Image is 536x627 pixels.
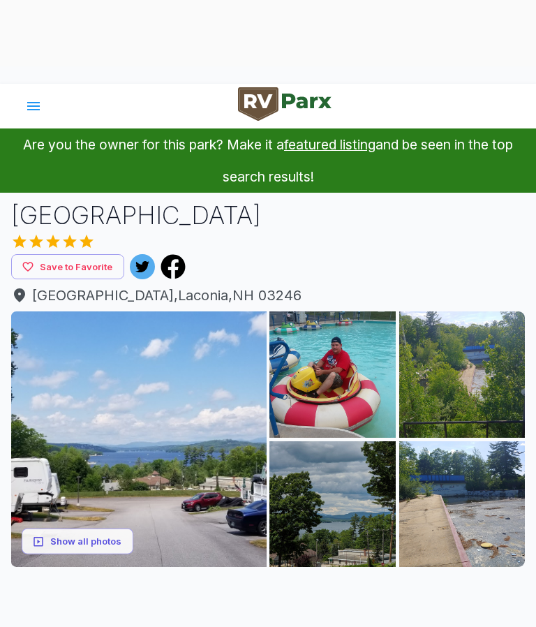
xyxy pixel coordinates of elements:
img: AAcXr8rw2wnpzkjtxAy88j0RqnJgwFYC4joEpT07fHGhVPpdPg1ei9_hZIA29veb2BOKIH1T7bL__MgWhOuwnkCcyLuCdW4fA... [11,311,267,567]
button: Show all photos [22,529,133,554]
button: Save to Favorite [11,254,124,280]
p: Are you the owner for this park? Make it a and be seen in the top search results! [17,128,519,193]
img: AAcXr8qUD4lMoFSPQzN5KZSWy-_aGGK0XjME2R-qKU5cohSoIb9ZFHR3GJ0AXe1CY08W59xPsowKk_4G0mXl1_jLw9zFGloiS... [269,441,395,567]
button: account of current user [17,89,50,123]
img: RVParx Logo [238,87,332,121]
a: featured listing [284,136,375,153]
img: AAcXr8oOxLzIPsdMCu5J9dbLkfYGm9UT6LMPyIQGjxpXPNxa-IhZ8ffGyTyU3oCSC4UV6877muuu23s76Qwv14ETDSiszjYg6... [269,311,395,437]
img: AAcXr8pe2v8aHEX7hRnTGZ1prslx2YVYpKkt5122Ji5YdqTRfoIJrgTB9ndJQ083fGcqP7Upa9iM1oGtkYjC1ize-6BouHCPu... [399,311,525,437]
a: [GEOGRAPHIC_DATA],Laconia,NH 03246 [11,285,525,306]
img: AAcXr8o28WC-YTKy7gc0m0VHeVNN8VV664AW6DChbo0bOgqUQ70FU7sPW935Ty9YYNgOzeOW0RCq-2J1x5TZWQ27jAfwxTT6a... [399,441,525,567]
h1: [GEOGRAPHIC_DATA] [11,198,525,233]
span: [GEOGRAPHIC_DATA] , Laconia , NH 03246 [11,285,525,306]
a: RVParx Logo [238,87,332,125]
